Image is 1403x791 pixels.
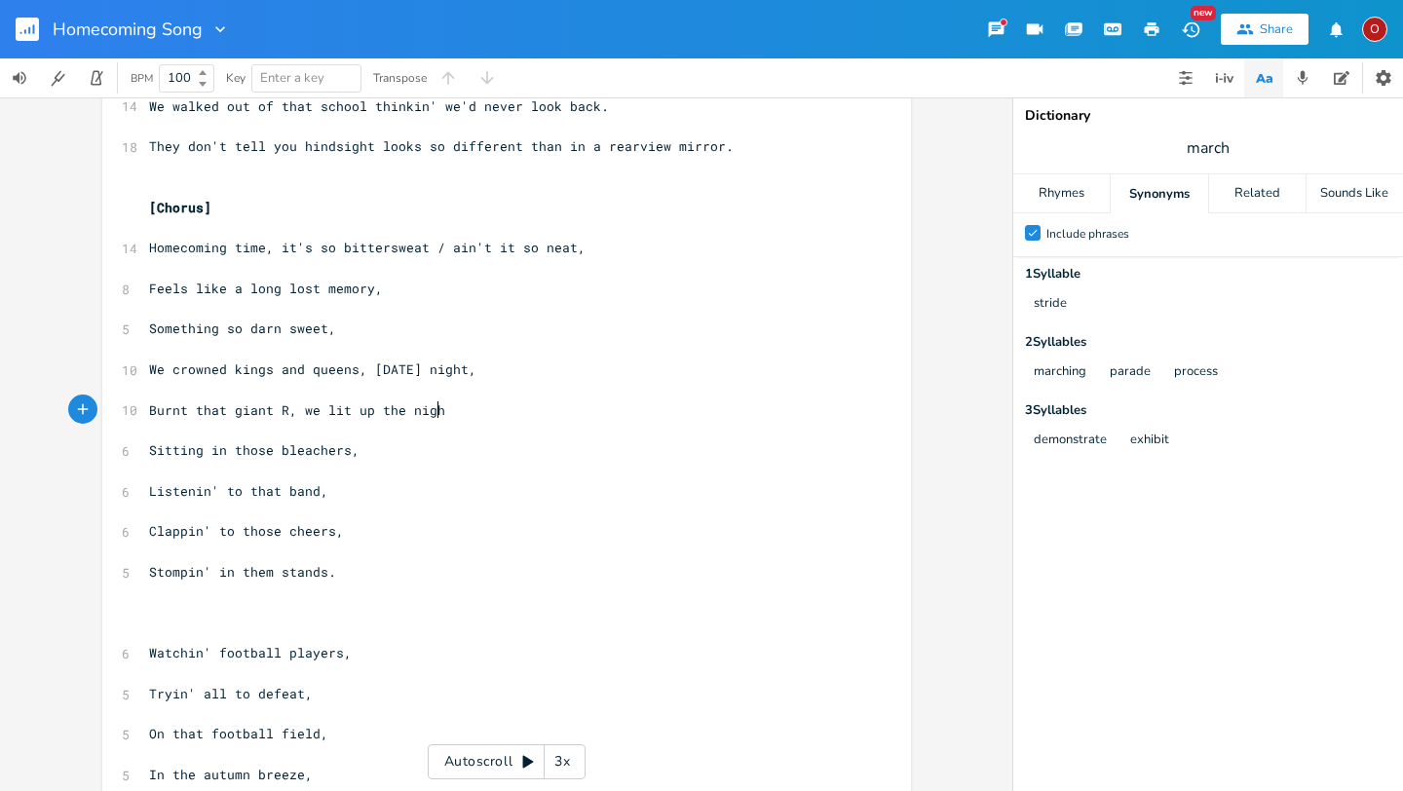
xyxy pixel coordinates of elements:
div: Related [1209,174,1306,213]
button: O [1362,7,1387,52]
span: In the autumn breeze, [149,766,313,783]
div: 3 Syllable s [1025,404,1391,417]
span: Stompin' in them stands. [149,563,336,581]
span: Burnt that giant R, we lit up the nigh [149,401,445,419]
span: Homecoming Song [53,20,203,38]
div: 3x [545,744,580,779]
div: BPM [131,73,153,84]
span: Watchin' football players, [149,644,352,661]
button: process [1174,364,1218,381]
div: Dictionary [1025,109,1391,123]
button: exhibit [1130,433,1169,449]
div: Share [1260,20,1293,38]
div: Autoscroll [428,744,586,779]
div: Rhymes [1013,174,1110,213]
span: On that football field, [149,725,328,742]
span: Something so darn sweet, [149,320,336,337]
div: 2 Syllable s [1025,336,1391,349]
span: We walked out of that school thinkin' we'd never look back. [149,97,609,115]
div: New [1191,6,1216,20]
div: Synonyms [1111,174,1207,213]
button: Share [1221,14,1308,45]
button: marching [1034,364,1086,381]
div: 1 Syllable [1025,268,1391,281]
span: Listenin' to that band, [149,482,328,500]
button: demonstrate [1034,433,1107,449]
div: ozarrows13 [1362,17,1387,42]
div: Transpose [373,72,427,84]
span: We crowned kings and queens, [DATE] night, [149,360,476,378]
span: Sitting in those bleachers, [149,441,360,459]
span: march [1187,137,1230,160]
span: [Chorus] [149,199,211,216]
button: stride [1034,296,1067,313]
div: Sounds Like [1307,174,1403,213]
span: Clappin' to those cheers, [149,522,344,540]
button: parade [1110,364,1151,381]
span: Tryin' all to defeat, [149,685,313,702]
span: They don't tell you hindsight looks so different than in a rearview mirror. [149,137,734,155]
button: New [1171,12,1210,47]
div: Include phrases [1046,228,1129,240]
span: Feels like a long lost memory, [149,280,383,297]
span: Enter a key [260,69,324,87]
div: Key [226,72,246,84]
span: Homecoming time, it's so bittersweat / ain't it so neat, [149,239,586,256]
